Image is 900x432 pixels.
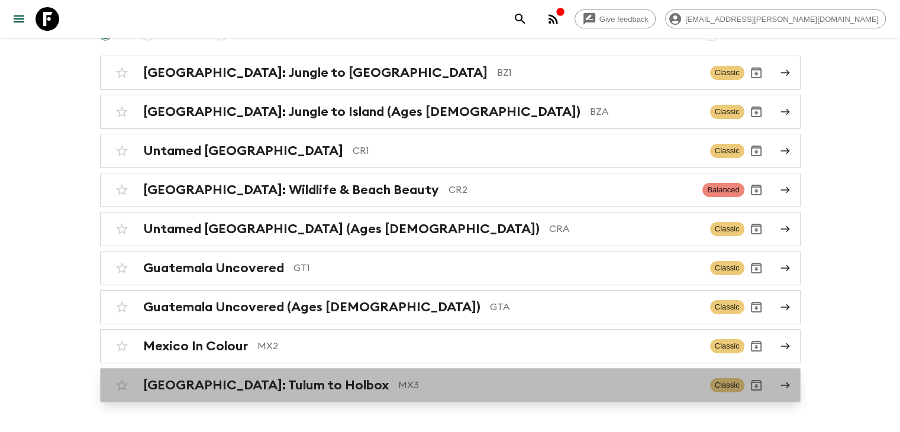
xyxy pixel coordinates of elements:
button: Archive [744,217,768,241]
button: search adventures [508,7,532,31]
span: Classic [710,105,744,119]
h2: Untamed [GEOGRAPHIC_DATA] [143,143,343,159]
span: Classic [710,300,744,314]
button: Archive [744,139,768,163]
a: Mexico In ColourMX2ClassicArchive [100,329,801,363]
p: MX2 [257,339,701,353]
a: [GEOGRAPHIC_DATA]: Wildlife & Beach BeautyCR2BalancedArchive [100,173,801,207]
button: Archive [744,295,768,319]
h2: Untamed [GEOGRAPHIC_DATA] (Ages [DEMOGRAPHIC_DATA]) [143,221,540,237]
p: CRA [549,222,701,236]
a: Untamed [GEOGRAPHIC_DATA] (Ages [DEMOGRAPHIC_DATA])CRAClassicArchive [100,212,801,246]
a: Untamed [GEOGRAPHIC_DATA]CR1ClassicArchive [100,134,801,168]
p: BZA [590,105,701,119]
h2: Guatemala Uncovered (Ages [DEMOGRAPHIC_DATA]) [143,299,480,315]
span: Classic [710,66,744,80]
button: menu [7,7,31,31]
h2: Guatemala Uncovered [143,260,284,276]
h2: [GEOGRAPHIC_DATA]: Wildlife & Beach Beauty [143,182,439,198]
h2: [GEOGRAPHIC_DATA]: Jungle to Island (Ages [DEMOGRAPHIC_DATA]) [143,104,580,120]
span: Give feedback [593,15,655,24]
button: Archive [744,373,768,397]
span: Classic [710,222,744,236]
div: [EMAIL_ADDRESS][PERSON_NAME][DOMAIN_NAME] [665,9,886,28]
p: CR1 [353,144,701,158]
a: [GEOGRAPHIC_DATA]: Jungle to [GEOGRAPHIC_DATA]BZ1ClassicArchive [100,56,801,90]
button: Archive [744,178,768,202]
h2: [GEOGRAPHIC_DATA]: Jungle to [GEOGRAPHIC_DATA] [143,65,488,80]
span: Classic [710,378,744,392]
button: Archive [744,256,768,280]
span: Balanced [702,183,744,197]
a: Guatemala UncoveredGT1ClassicArchive [100,251,801,285]
span: Classic [710,144,744,158]
h2: Mexico In Colour [143,338,248,354]
a: Guatemala Uncovered (Ages [DEMOGRAPHIC_DATA])GTAClassicArchive [100,290,801,324]
a: [GEOGRAPHIC_DATA]: Tulum to HolboxMX3ClassicArchive [100,368,801,402]
button: Archive [744,100,768,124]
p: CR2 [449,183,693,197]
span: Classic [710,261,744,275]
p: MX3 [398,378,701,392]
h2: [GEOGRAPHIC_DATA]: Tulum to Holbox [143,378,389,393]
a: Give feedback [575,9,656,28]
p: BZ1 [497,66,701,80]
p: GT1 [293,261,701,275]
a: [GEOGRAPHIC_DATA]: Jungle to Island (Ages [DEMOGRAPHIC_DATA])BZAClassicArchive [100,95,801,129]
span: Classic [710,339,744,353]
button: Archive [744,334,768,358]
span: [EMAIL_ADDRESS][PERSON_NAME][DOMAIN_NAME] [679,15,885,24]
p: GTA [490,300,701,314]
button: Archive [744,61,768,85]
